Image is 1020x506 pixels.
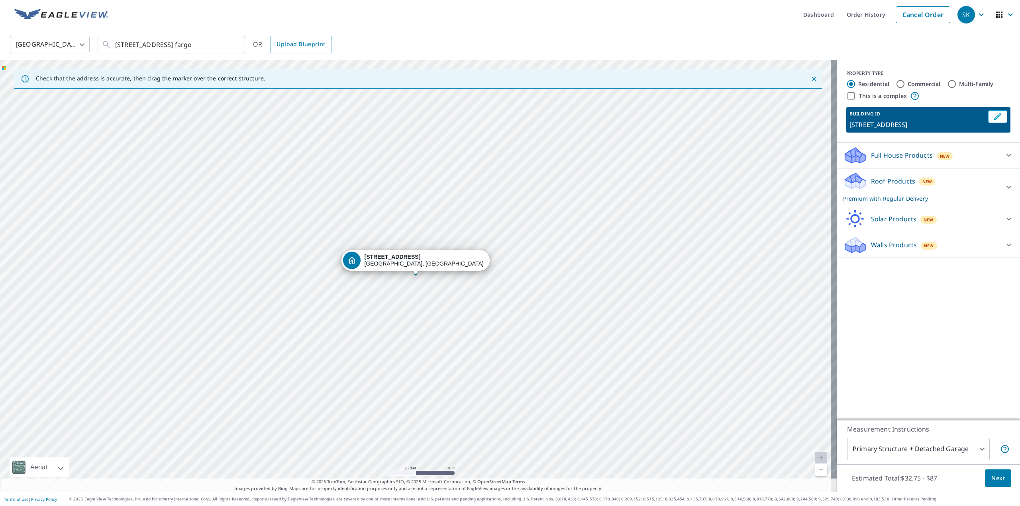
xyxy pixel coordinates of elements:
div: Dropped pin, building 1, Residential property, 807 Main Ave E West Fargo, ND 58078 [341,250,490,275]
p: Solar Products [871,214,916,224]
div: [GEOGRAPHIC_DATA] [10,33,90,56]
span: New [922,178,932,185]
label: This is a complex [859,92,907,100]
button: Next [985,469,1011,487]
a: Cancel Order [896,6,950,23]
label: Residential [858,80,889,88]
a: Terms [512,479,526,485]
p: Estimated Total: $32.75 - $87 [845,469,943,487]
p: Premium with Regular Delivery [843,194,999,203]
span: Next [991,473,1005,483]
p: Check that the address is accurate, then drag the marker over the correct structure. [36,75,265,82]
input: Search by address or latitude-longitude [115,33,229,56]
a: Upload Blueprint [270,36,331,53]
div: OR [253,36,332,53]
p: Roof Products [871,176,915,186]
p: Full House Products [871,150,933,160]
label: Commercial [908,80,941,88]
p: Walls Products [871,240,917,250]
a: Current Level 20, Zoom In Disabled [815,452,827,464]
div: PROPERTY TYPE [846,70,1010,77]
p: © 2025 Eagle View Technologies, Inc. and Pictometry International Corp. All Rights Reserved. Repo... [69,496,1016,502]
div: SK [957,6,975,23]
div: Roof ProductsNewPremium with Regular Delivery [843,172,1014,203]
p: BUILDING ID [849,110,880,117]
strong: [STREET_ADDRESS] [365,254,421,260]
div: Primary Structure + Detached Garage [847,438,990,460]
span: Your report will include the primary structure and a detached garage if one exists. [1000,444,1010,454]
span: © 2025 TomTom, Earthstar Geographics SIO, © 2025 Microsoft Corporation, © [312,479,526,485]
div: Aerial [28,457,49,477]
label: Multi-Family [959,80,994,88]
a: OpenStreetMap [477,479,511,485]
div: Walls ProductsNew [843,235,1014,254]
span: New [940,153,950,159]
p: | [4,497,57,502]
div: Solar ProductsNew [843,209,1014,229]
div: Aerial [10,457,69,477]
div: [GEOGRAPHIC_DATA], [GEOGRAPHIC_DATA] 58078 [365,254,484,267]
span: Upload Blueprint [277,39,325,49]
span: New [924,217,934,223]
a: Terms of Use [4,496,29,502]
button: Edit building 1 [988,110,1007,123]
a: Current Level 20, Zoom Out [815,464,827,476]
p: Measurement Instructions [847,424,1010,434]
span: New [924,242,934,249]
button: Close [809,74,819,84]
a: Privacy Policy [31,496,57,502]
img: EV Logo [14,9,108,21]
div: Full House ProductsNew [843,146,1014,165]
p: [STREET_ADDRESS] [849,120,985,129]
